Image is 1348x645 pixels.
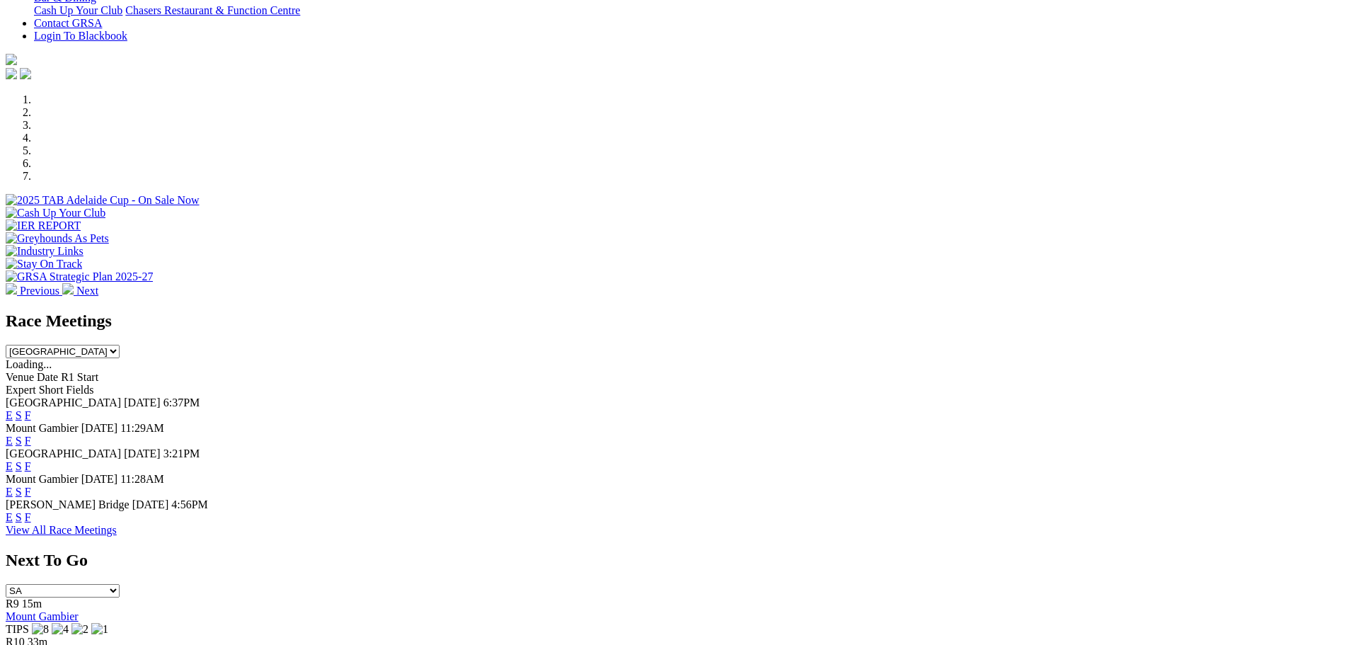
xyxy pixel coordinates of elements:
a: F [25,409,31,421]
img: logo-grsa-white.png [6,54,17,65]
a: Contact GRSA [34,17,102,29]
span: 4:56PM [171,498,208,510]
a: E [6,435,13,447]
img: 2 [71,623,88,636]
span: Previous [20,285,59,297]
img: GRSA Strategic Plan 2025-27 [6,270,153,283]
span: Loading... [6,358,52,370]
img: IER REPORT [6,219,81,232]
a: Mount Gambier [6,610,79,622]
img: Greyhounds As Pets [6,232,109,245]
img: 1 [91,623,108,636]
img: chevron-left-pager-white.svg [6,283,17,295]
img: 2025 TAB Adelaide Cup - On Sale Now [6,194,200,207]
a: E [6,409,13,421]
span: Mount Gambier [6,422,79,434]
img: chevron-right-pager-white.svg [62,283,74,295]
span: R9 [6,598,19,610]
img: 4 [52,623,69,636]
a: F [25,460,31,472]
span: [DATE] [81,422,118,434]
a: Cash Up Your Club [34,4,122,16]
img: twitter.svg [20,68,31,79]
span: [GEOGRAPHIC_DATA] [6,447,121,460]
span: Venue [6,371,34,383]
img: facebook.svg [6,68,17,79]
a: S [16,435,22,447]
div: Bar & Dining [34,4,1342,17]
span: [DATE] [124,447,161,460]
a: Login To Blackbook [34,30,127,42]
a: S [16,460,22,472]
span: Expert [6,384,36,396]
a: F [25,435,31,447]
span: 3:21PM [163,447,200,460]
a: F [25,511,31,523]
h2: Race Meetings [6,312,1342,331]
span: [DATE] [132,498,169,510]
a: Previous [6,285,62,297]
span: 6:37PM [163,396,200,409]
span: [DATE] [124,396,161,409]
a: S [16,409,22,421]
a: S [16,511,22,523]
a: E [6,511,13,523]
a: Next [62,285,98,297]
a: Chasers Restaurant & Function Centre [125,4,300,16]
a: E [6,486,13,498]
span: TIPS [6,623,29,635]
h2: Next To Go [6,551,1342,570]
img: Industry Links [6,245,83,258]
a: E [6,460,13,472]
span: [PERSON_NAME] Bridge [6,498,129,510]
span: 11:28AM [120,473,164,485]
a: View All Race Meetings [6,524,117,536]
a: S [16,486,22,498]
a: F [25,486,31,498]
span: Next [76,285,98,297]
span: [DATE] [81,473,118,485]
span: Mount Gambier [6,473,79,485]
span: 11:29AM [120,422,164,434]
span: [GEOGRAPHIC_DATA] [6,396,121,409]
span: 15m [22,598,42,610]
img: 8 [32,623,49,636]
img: Cash Up Your Club [6,207,105,219]
span: R1 Start [61,371,98,383]
span: Fields [66,384,93,396]
span: Short [39,384,64,396]
span: Date [37,371,58,383]
img: Stay On Track [6,258,82,270]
